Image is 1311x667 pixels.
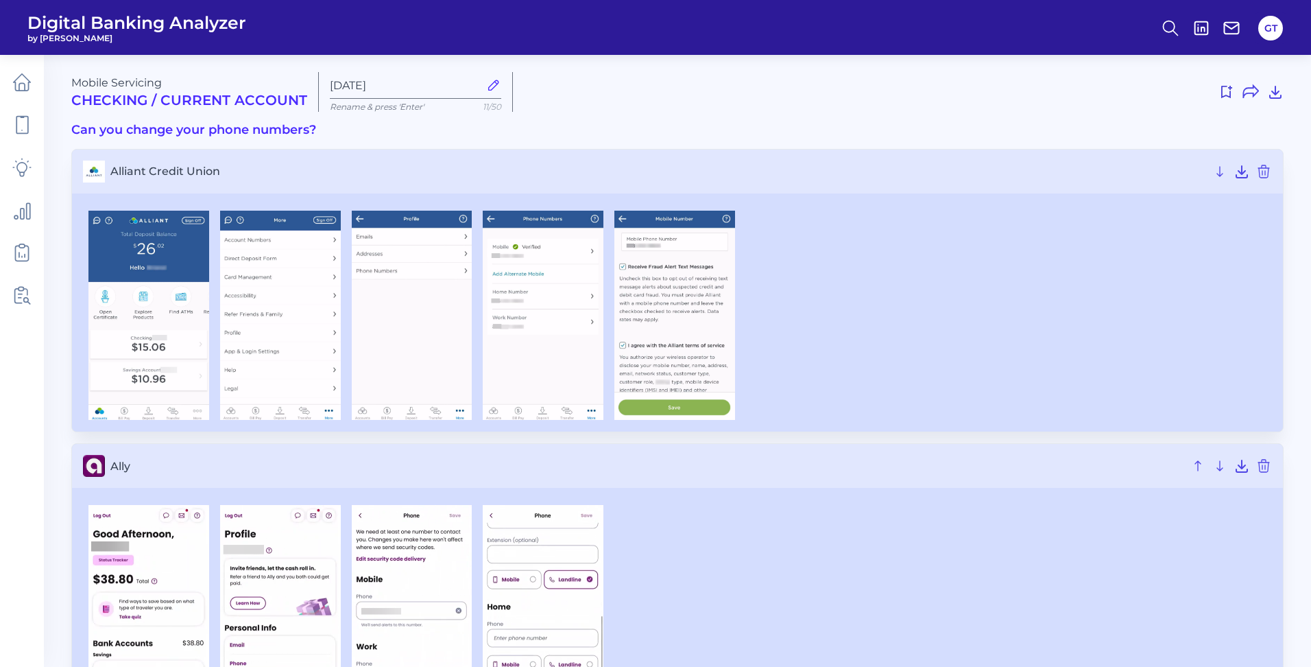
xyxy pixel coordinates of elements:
[614,211,735,420] img: Alliant Credit Union
[483,211,603,420] img: Alliant Credit Union
[483,102,501,112] span: 11/50
[110,165,1206,178] span: Alliant Credit Union
[330,102,501,112] p: Rename & press 'Enter'
[71,76,307,108] div: Mobile Servicing
[27,33,246,43] span: by [PERSON_NAME]
[1258,16,1283,40] button: GT
[71,123,1284,138] h3: Can you change your phone numbers?
[220,211,341,420] img: Alliant Credit Union
[88,211,209,421] img: Alliant Credit Union
[71,92,307,108] h2: Checking / Current Account
[27,12,246,33] span: Digital Banking Analyzer
[352,211,472,420] img: Alliant Credit Union
[110,460,1184,473] span: Ally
